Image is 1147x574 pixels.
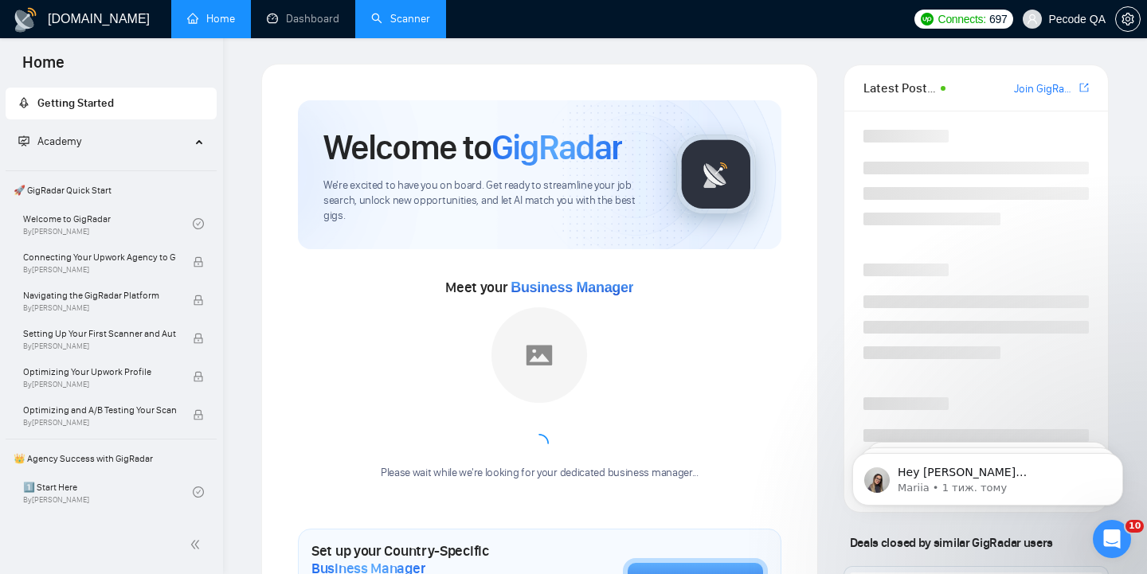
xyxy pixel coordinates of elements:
span: Latest Posts from the GigRadar Community [863,78,936,98]
span: lock [193,409,204,420]
span: By [PERSON_NAME] [23,303,176,313]
img: upwork-logo.png [921,13,934,25]
h1: Welcome to [323,126,622,169]
a: Join GigRadar Slack Community [1014,80,1076,98]
span: 697 [989,10,1007,28]
iframe: Intercom notifications повідомлення [828,420,1147,531]
p: Message from Mariia, sent 1 тиж. тому [69,61,275,76]
span: By [PERSON_NAME] [23,342,176,351]
span: 🚀 GigRadar Quick Start [7,174,215,206]
span: Connecting Your Upwork Agency to GigRadar [23,249,176,265]
a: export [1079,80,1089,96]
span: rocket [18,97,29,108]
span: check-circle [193,218,204,229]
span: Academy [37,135,81,148]
span: Optimizing Your Upwork Profile [23,364,176,380]
li: Getting Started [6,88,217,119]
span: Optimizing and A/B Testing Your Scanner for Better Results [23,402,176,418]
span: Getting Started [37,96,114,110]
span: lock [193,333,204,344]
button: setting [1115,6,1141,32]
a: dashboardDashboard [267,12,339,25]
span: export [1079,81,1089,94]
span: check-circle [193,486,204,498]
a: homeHome [187,12,235,25]
span: user [1027,14,1038,25]
a: setting [1115,13,1141,25]
span: lock [193,371,204,382]
span: GigRadar [491,126,622,169]
span: lock [193,295,204,306]
img: gigradar-logo.png [676,135,756,214]
img: logo [13,7,38,33]
span: By [PERSON_NAME] [23,265,176,275]
span: Home [10,51,77,84]
span: fund-projection-screen [18,135,29,146]
span: By [PERSON_NAME] [23,418,176,428]
span: setting [1116,13,1140,25]
span: double-left [190,537,206,553]
span: lock [193,256,204,267]
span: Hey [PERSON_NAME][EMAIL_ADDRESS][DOMAIN_NAME], Looks like your Upwork agency Pecode ran out of co... [69,46,270,280]
iframe: Intercom live chat [1093,520,1131,558]
span: Setting Up Your First Scanner and Auto-Bidder [23,326,176,342]
span: 👑 Agency Success with GigRadar [7,443,215,474]
span: Meet your [445,279,633,296]
span: Academy [18,135,81,148]
span: Business Manager [511,279,633,295]
img: placeholder.png [491,307,587,403]
span: 10 [1125,520,1144,533]
div: Please wait while we're looking for your dedicated business manager... [371,466,708,481]
span: By [PERSON_NAME] [23,380,176,389]
span: We're excited to have you on board. Get ready to streamline your job search, unlock new opportuni... [323,178,651,224]
a: 1️⃣ Start HereBy[PERSON_NAME] [23,474,193,510]
span: Connects: [938,10,986,28]
a: searchScanner [371,12,430,25]
span: Deals closed by similar GigRadar users [844,529,1059,556]
a: Welcome to GigRadarBy[PERSON_NAME] [23,206,193,241]
span: Navigating the GigRadar Platform [23,287,176,303]
span: loading [527,431,553,457]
